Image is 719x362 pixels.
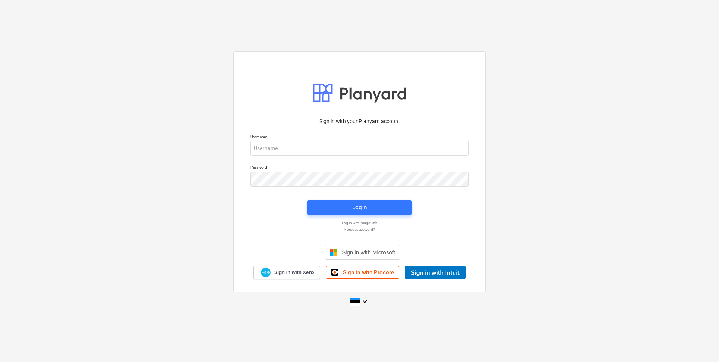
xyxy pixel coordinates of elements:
[247,227,472,232] a: Forgot password?
[250,141,469,156] input: Username
[247,221,472,225] a: Log in with magic link
[326,266,399,279] a: Sign in with Procore
[261,268,271,278] img: Xero logo
[360,297,369,306] i: keyboard_arrow_down
[352,202,367,212] div: Login
[250,134,469,141] p: Username
[250,165,469,171] p: Password
[274,269,314,276] span: Sign in with Xero
[342,249,395,256] span: Sign in with Microsoft
[330,248,337,256] img: Microsoft logo
[343,269,394,276] span: Sign in with Procore
[253,266,320,279] a: Sign in with Xero
[307,200,412,215] button: Login
[250,117,469,125] p: Sign in with your Planyard account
